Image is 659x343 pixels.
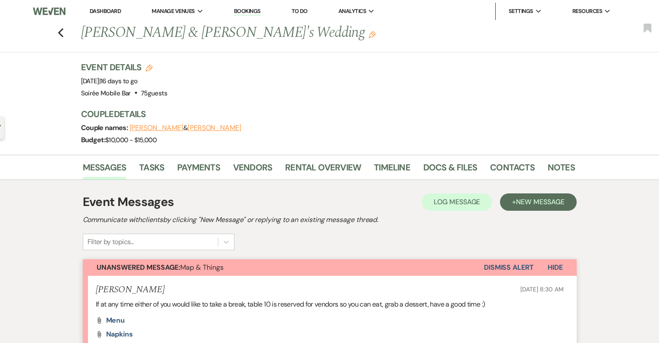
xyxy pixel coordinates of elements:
[88,237,134,247] div: Filter by topics...
[81,61,167,73] h3: Event Details
[83,215,577,225] h2: Communicate with clients by clicking "New Message" or replying to an existing message thread.
[188,124,241,131] button: [PERSON_NAME]
[516,197,564,206] span: New Message
[434,197,480,206] span: Log Message
[106,331,133,338] a: Napkins
[139,160,164,180] a: Tasks
[90,7,121,15] a: Dashboard
[81,23,469,43] h1: [PERSON_NAME] & [PERSON_NAME]'s Wedding
[97,263,224,272] span: Map & Things
[99,77,138,85] span: |
[96,299,564,310] p: If at any time either of you would like to take a break, table 10 is reserved for vendors so you ...
[97,263,180,272] strong: Unanswered Message:
[81,123,130,132] span: Couple names:
[520,285,563,293] span: [DATE] 8:30 AM
[369,30,376,38] button: Edit
[106,316,125,325] span: Menu
[106,330,133,339] span: Napkins
[81,135,106,144] span: Budget:
[152,7,195,16] span: Manage Venues
[285,160,361,180] a: Rental Overview
[374,160,410,180] a: Timeline
[130,124,241,132] span: &
[33,2,65,20] img: Weven Logo
[105,136,156,144] span: $10,000 - $15,000
[83,160,127,180] a: Messages
[422,193,492,211] button: Log Message
[106,317,125,324] a: Menu
[548,160,575,180] a: Notes
[534,259,577,276] button: Hide
[83,259,484,276] button: Unanswered Message:Map & Things
[338,7,366,16] span: Analytics
[572,7,602,16] span: Resources
[130,124,183,131] button: [PERSON_NAME]
[233,160,272,180] a: Vendors
[500,193,576,211] button: +New Message
[81,108,566,120] h3: Couple Details
[101,77,138,85] span: 16 days to go
[548,263,563,272] span: Hide
[177,160,220,180] a: Payments
[234,7,261,16] a: Bookings
[292,7,308,15] a: To Do
[490,160,535,180] a: Contacts
[141,89,167,98] span: 75 guests
[509,7,533,16] span: Settings
[484,259,534,276] button: Dismiss Alert
[96,284,165,295] h5: [PERSON_NAME]
[81,77,138,85] span: [DATE]
[423,160,477,180] a: Docs & Files
[81,89,131,98] span: Soirée Mobile Bar
[83,193,174,211] h1: Event Messages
